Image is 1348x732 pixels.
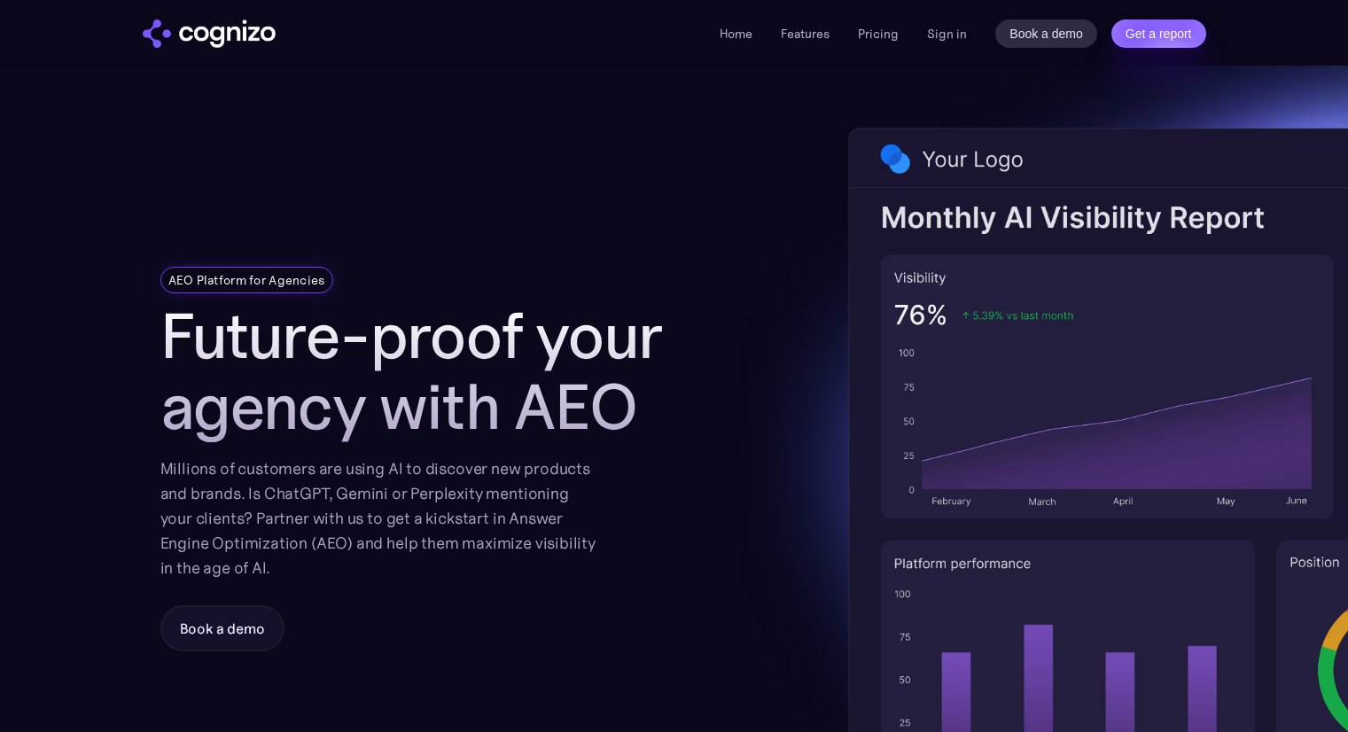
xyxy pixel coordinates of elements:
[720,26,752,42] a: Home
[1111,19,1206,48] a: Get a report
[160,300,710,442] h1: Future-proof your agency with AEO
[143,19,276,48] img: cognizo logo
[160,605,284,651] a: Book a demo
[168,271,325,289] div: AEO Platform for Agencies
[781,26,830,42] a: Features
[143,19,276,48] a: home
[858,26,899,42] a: Pricing
[180,618,265,639] div: Book a demo
[995,19,1097,48] a: Book a demo
[927,23,967,44] a: Sign in
[160,456,596,580] div: Millions of customers are using AI to discover new products and brands. Is ChatGPT, Gemini or Per...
